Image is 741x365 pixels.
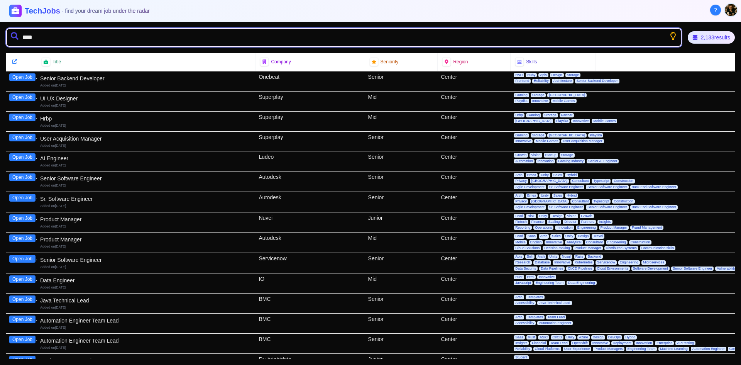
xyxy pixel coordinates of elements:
span: Reliability [532,79,550,83]
div: Center [438,334,511,354]
div: Senior [365,294,438,313]
div: Sr. Software Engineer [40,195,252,203]
span: Sales [550,234,562,238]
span: Consultant [585,240,604,244]
div: Product Manager [40,236,252,243]
div: Center [438,314,511,333]
span: Backend [586,255,603,259]
span: Accessibility [514,301,536,305]
span: Data Engineering [567,281,597,285]
span: Storage [543,113,558,117]
span: - find your dream job under the radar [62,8,150,14]
span: Agile Development [514,185,546,189]
span: Enterprise [655,341,674,345]
div: Superplay [255,112,365,131]
div: Senior [365,253,438,273]
span: Back End Software Engineer [630,185,678,189]
span: Software Development [631,267,670,271]
div: Added on [DATE] [40,183,252,188]
span: Engineering [576,226,597,230]
span: Data Pipelines [539,267,565,271]
span: Nosql [560,255,572,259]
span: Senior Software Engineer [671,267,714,271]
span: Financial [530,341,547,345]
span: API testing [675,341,695,345]
button: Open Job [9,336,36,343]
button: Open Job [9,316,36,323]
span: Mobile Games [551,99,577,103]
span: Sales [552,194,564,198]
span: Frontend [514,79,531,83]
span: Innovative [591,341,610,345]
div: AI Engineer [40,154,252,162]
span: Templates [526,315,545,319]
span: Distributed Systems [604,246,638,250]
span: Construction [612,199,635,204]
span: Senior Software Engineer [586,205,629,209]
span: Startup [544,153,558,157]
div: Java Technical Lead [40,297,252,304]
span: Privacy [514,199,528,204]
div: Senior Software Engineer [40,175,252,182]
span: Travel [592,234,604,238]
span: Growth [580,214,594,218]
span: Construction [629,240,652,244]
span: Ruby [526,73,537,77]
span: Operations [533,226,553,230]
span: Agile Development [514,205,546,209]
span: Unity [564,234,575,238]
span: Gaming [526,113,541,117]
span: Html [526,275,536,279]
span: Design [576,234,590,238]
span: Gaming Industry [557,159,585,163]
button: Open Job [9,153,36,161]
div: Added on [DATE] [40,143,252,148]
span: Playtika [555,119,570,123]
div: Added on [DATE] [40,305,252,310]
span: Fintech [514,220,528,224]
span: Storage [531,133,546,138]
div: Mid [365,273,438,293]
button: Open Job [9,73,36,81]
span: Servicenow [596,260,617,265]
span: Typescript [592,179,611,183]
div: 2,133 results [688,31,735,44]
span: Finance [530,220,545,224]
span: ? [714,6,717,14]
span: Decision-making [543,246,572,250]
span: Javascript [514,281,533,285]
span: Gaming [514,133,529,138]
span: Gaming [514,93,529,97]
span: Storage [531,93,546,97]
div: Added on [DATE] [40,345,252,350]
div: Data Engineer [40,277,252,284]
div: Senior [365,132,438,151]
span: Research [514,260,532,265]
span: Region [453,59,468,65]
span: Innovative [571,119,590,123]
div: Center [438,273,511,293]
div: Added on [DATE] [40,83,252,88]
span: Insights [514,341,529,345]
button: Open Job [9,234,36,242]
span: ASIC [538,335,549,340]
span: Consultant [570,199,590,204]
span: Arch [514,315,524,319]
span: R&D [514,73,524,77]
div: Senior [365,171,438,192]
span: Innovative [537,275,556,279]
span: Sr. Software Engineer [548,205,585,209]
div: Center [438,253,511,273]
div: Added on [DATE] [40,244,252,249]
div: Autodesk [255,171,365,192]
span: Arch [514,295,524,299]
span: Cloud Environments [596,267,630,271]
span: Solr [525,255,535,259]
span: Saas [526,234,537,238]
span: Sr. Software Engineer [548,185,585,189]
div: Center [438,212,511,233]
div: Deploy & NOC - Student [40,357,252,365]
span: Innovative [545,240,563,244]
div: Autodesk [255,192,365,212]
span: Unity [538,214,549,218]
